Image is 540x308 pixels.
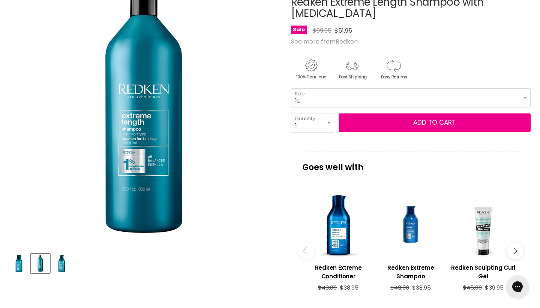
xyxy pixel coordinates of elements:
[291,26,307,34] span: Sale
[451,258,516,284] a: View product:Redken Sculpting Curl Gel
[306,258,371,284] a: View product:Redken Extreme Conditioner
[8,252,279,273] div: Product thumbnails
[313,26,331,35] span: $99.95
[373,58,413,81] img: returns.gif
[340,284,358,291] span: $38.95
[318,284,337,291] span: $43.00
[334,26,352,35] span: $51.95
[485,284,504,291] span: $39.95
[463,284,482,291] span: $45.00
[53,255,70,272] img: Redken Extreme Length Shampoo with Biotin
[291,58,331,81] img: genuine.gif
[291,37,358,46] span: See more from
[339,113,531,132] button: Add to cart
[52,254,71,273] button: Redken Extreme Length Shampoo with Biotin
[9,254,28,273] button: Redken Extreme Length Shampoo with Biotin
[291,113,334,132] select: Quantity
[336,37,358,46] a: Redken
[412,284,431,291] span: $38.95
[378,258,443,284] a: View product:Redken Extreme Shampoo
[451,263,516,281] h3: Redken Sculpting Curl Gel
[302,151,519,176] p: Goes well with
[10,255,28,272] img: Redken Extreme Length Shampoo with Biotin
[332,58,372,81] img: shipping.gif
[31,254,50,273] button: Redken Extreme Length Shampoo with Biotin
[31,255,49,272] img: Redken Extreme Length Shampoo with Biotin
[390,284,409,291] span: $43.00
[378,263,443,281] h3: Redken Extreme Shampoo
[306,263,371,281] h3: Redken Extreme Conditioner
[502,273,532,300] iframe: Gorgias live chat messenger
